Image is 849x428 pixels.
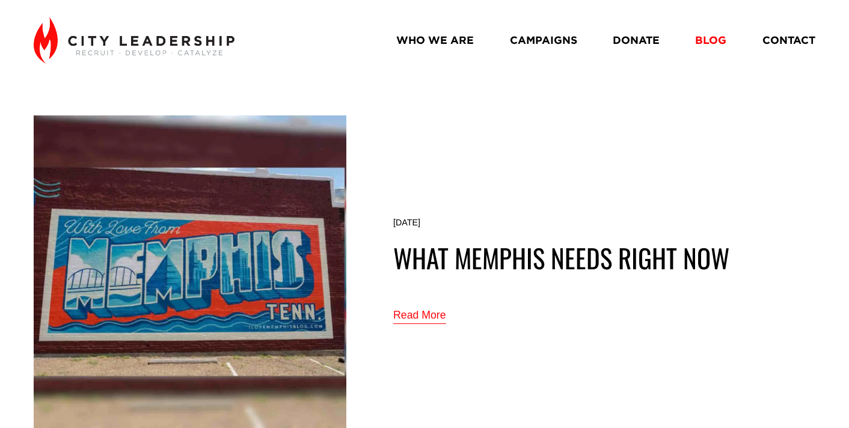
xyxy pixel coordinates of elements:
a: what memphis needs right now [393,239,729,277]
a: DONATE [613,30,660,51]
img: City Leadership - Recruit. Develop. Catalyze. [34,17,234,64]
a: WHO WE ARE [396,30,474,51]
a: CAMPAIGNS [510,30,577,51]
a: Read More [393,306,446,326]
a: BLOG [695,30,726,51]
a: CONTACT [762,30,815,51]
time: [DATE] [393,218,420,228]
